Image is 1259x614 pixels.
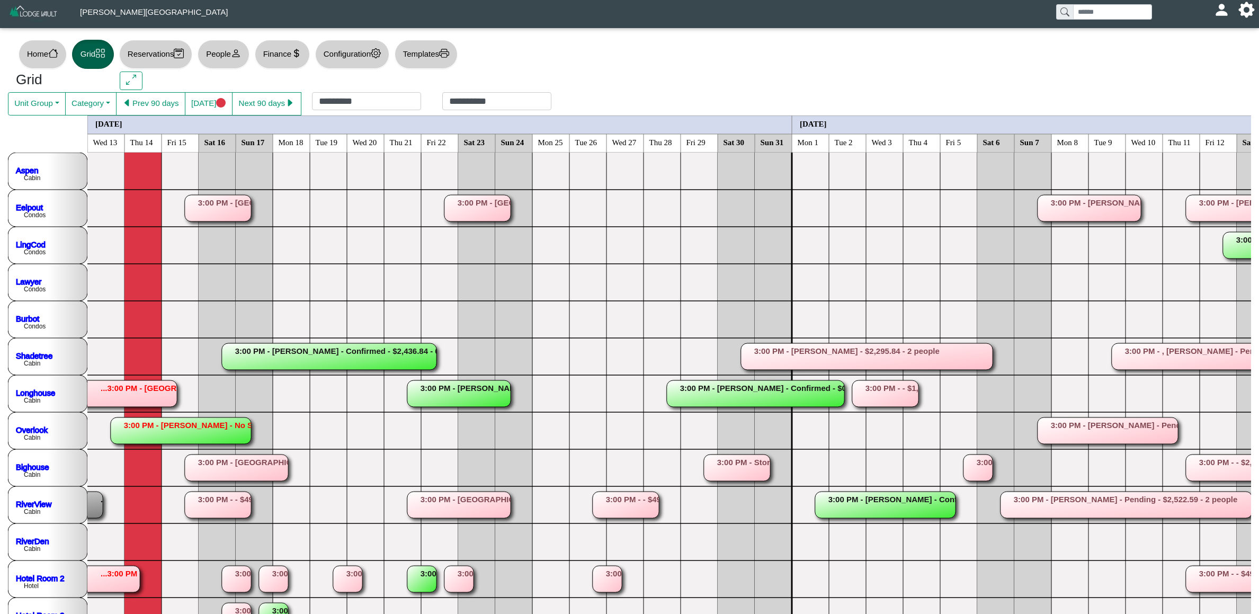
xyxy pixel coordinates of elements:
[16,314,40,323] a: Burbot
[612,138,637,146] text: Wed 27
[24,471,40,478] text: Cabin
[16,239,46,248] a: LingCod
[983,138,1001,146] text: Sat 6
[16,72,104,88] h3: Grid
[464,138,485,146] text: Sat 23
[16,425,48,434] a: Overlook
[427,138,446,146] text: Fri 22
[119,40,192,69] button: Reservationscalendar2 check
[353,138,377,146] text: Wed 20
[291,48,301,58] svg: currency dollar
[130,138,153,146] text: Thu 14
[909,138,928,146] text: Thu 4
[16,277,41,286] a: Lawyer
[242,138,265,146] text: Sun 17
[24,174,40,182] text: Cabin
[872,138,892,146] text: Wed 3
[800,119,827,128] text: [DATE]
[442,92,551,110] input: Check out
[24,508,40,515] text: Cabin
[946,138,961,146] text: Fri 5
[538,138,563,146] text: Mon 25
[116,92,185,115] button: caret left fillPrev 90 days
[126,75,136,85] svg: arrows angle expand
[72,40,114,69] button: Gridgrid
[16,499,51,508] a: RiverView
[835,138,853,146] text: Tue 2
[95,119,122,128] text: [DATE]
[16,536,49,545] a: RiverDen
[395,40,458,69] button: Templatesprinter
[1057,138,1078,146] text: Mon 8
[16,388,55,397] a: Longhouse
[24,582,39,590] text: Hotel
[167,138,186,146] text: Fri 15
[1094,138,1112,146] text: Tue 9
[24,286,46,293] text: Condos
[216,98,226,108] svg: circle fill
[24,211,46,219] text: Condos
[65,92,117,115] button: Category
[575,138,597,146] text: Tue 26
[798,138,819,146] text: Mon 1
[198,40,249,69] button: Peopleperson
[174,48,184,58] svg: calendar2 check
[649,138,672,146] text: Thu 28
[16,202,43,211] a: Eelpout
[16,165,39,174] a: Aspen
[16,573,65,582] a: Hotel Room 2
[1131,138,1156,146] text: Wed 10
[231,48,241,58] svg: person
[16,462,49,471] a: Bighouse
[16,351,52,360] a: Shadetree
[93,138,118,146] text: Wed 13
[285,98,295,108] svg: caret right fill
[390,138,413,146] text: Thu 21
[312,92,421,110] input: Check in
[439,48,449,58] svg: printer
[185,92,233,115] button: [DATE]circle fill
[686,138,706,146] text: Fri 29
[279,138,303,146] text: Mon 18
[24,323,46,330] text: Condos
[24,360,40,367] text: Cabin
[1206,138,1225,146] text: Fri 12
[1168,138,1191,146] text: Thu 11
[316,138,338,146] text: Tue 19
[1243,6,1251,14] svg: gear fill
[48,48,58,58] svg: house
[120,72,142,91] button: arrows angle expand
[232,92,301,115] button: Next 90 dayscaret right fill
[8,92,66,115] button: Unit Group
[1060,7,1069,16] svg: search
[19,40,67,69] button: Homehouse
[95,48,105,58] svg: grid
[255,40,310,69] button: Financecurrency dollar
[724,138,745,146] text: Sat 30
[204,138,226,146] text: Sat 16
[24,545,40,553] text: Cabin
[122,98,132,108] svg: caret left fill
[24,434,40,441] text: Cabin
[1020,138,1040,146] text: Sun 7
[315,40,389,69] button: Configurationgear
[371,48,381,58] svg: gear
[24,397,40,404] text: Cabin
[1218,6,1226,14] svg: person fill
[761,138,784,146] text: Sun 31
[8,4,59,23] img: Z
[501,138,524,146] text: Sun 24
[24,248,46,256] text: Condos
